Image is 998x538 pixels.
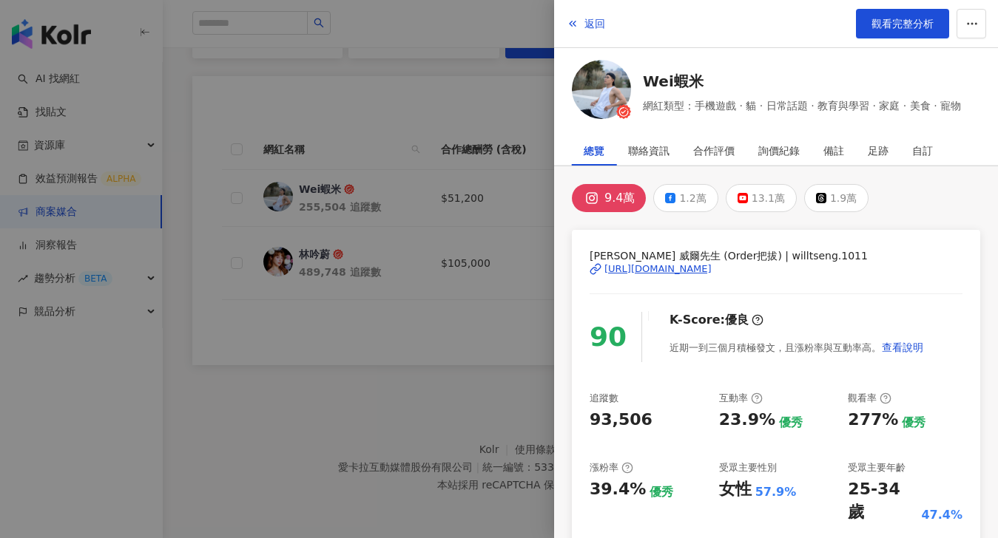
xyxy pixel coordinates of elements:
div: 47.4% [921,507,962,523]
div: 受眾主要性別 [719,461,777,474]
div: 聯絡資訊 [628,136,670,166]
div: K-Score : [670,312,763,328]
button: 9.4萬 [572,184,646,212]
div: 57.9% [755,484,797,500]
div: 277% [848,409,898,432]
div: 13.1萬 [752,188,785,208]
div: 優秀 [650,484,673,500]
span: [PERSON_NAME] 威爾先生 (Order把拔) | willtseng.1011 [590,248,962,264]
div: 優秀 [779,415,803,431]
div: 25-34 歲 [848,478,917,524]
div: 追蹤數 [590,392,618,405]
button: 返回 [566,9,606,38]
div: 觀看率 [848,392,891,405]
div: 9.4萬 [604,188,635,208]
div: 女性 [719,478,752,501]
div: 1.2萬 [679,188,706,208]
a: KOL Avatar [572,60,631,124]
div: 優秀 [902,415,925,431]
span: 觀看完整分析 [871,18,934,30]
img: KOL Avatar [572,60,631,119]
div: 互動率 [719,392,763,405]
div: 詢價紀錄 [758,136,800,166]
div: 漲粉率 [590,461,633,474]
div: 1.9萬 [830,188,857,208]
div: 93,506 [590,409,653,432]
div: 受眾主要年齡 [848,461,906,474]
span: 查看說明 [882,341,923,353]
button: 1.2萬 [653,184,718,212]
span: 網紅類型：手機遊戲 · 貓 · 日常話題 · 教育與學習 · 家庭 · 美食 · 寵物 [643,98,961,114]
a: 觀看完整分析 [856,9,949,38]
div: 備註 [823,136,844,166]
div: 90 [590,316,627,358]
div: 優良 [725,312,749,328]
div: [URL][DOMAIN_NAME] [604,262,712,276]
div: 自訂 [912,136,933,166]
div: 23.9% [719,409,775,432]
a: [URL][DOMAIN_NAME] [590,262,962,276]
button: 查看說明 [881,333,924,362]
button: 13.1萬 [726,184,797,212]
a: Wei蝦米 [643,71,961,92]
span: 返回 [584,18,605,30]
div: 足跡 [868,136,889,166]
div: 合作評價 [693,136,735,166]
div: 近期一到三個月積極發文，且漲粉率與互動率高。 [670,333,924,362]
div: 39.4% [590,478,646,501]
div: 總覽 [584,136,604,166]
button: 1.9萬 [804,184,869,212]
